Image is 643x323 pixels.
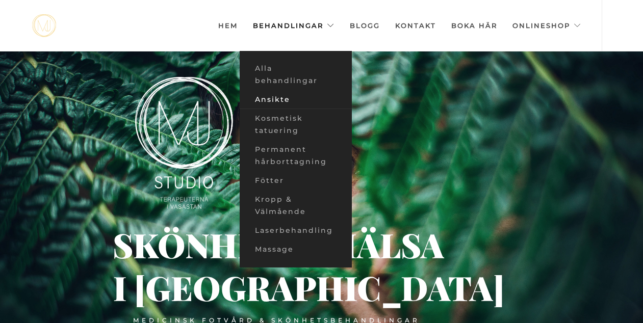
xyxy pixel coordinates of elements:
div: i [GEOGRAPHIC_DATA] [113,283,237,293]
a: mjstudio mjstudio mjstudio [32,14,56,37]
a: Kropp & Välmående [240,190,352,221]
a: Alla behandlingar [240,59,352,90]
div: Skönhet & hälsa [113,240,379,249]
a: Ansikte [240,90,352,109]
a: Fötter [240,171,352,190]
img: mjstudio [32,14,56,37]
a: Permanent hårborttagning [240,140,352,171]
a: Laserbehandling [240,221,352,240]
a: Massage [240,240,352,259]
a: Kosmetisk tatuering [240,109,352,140]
